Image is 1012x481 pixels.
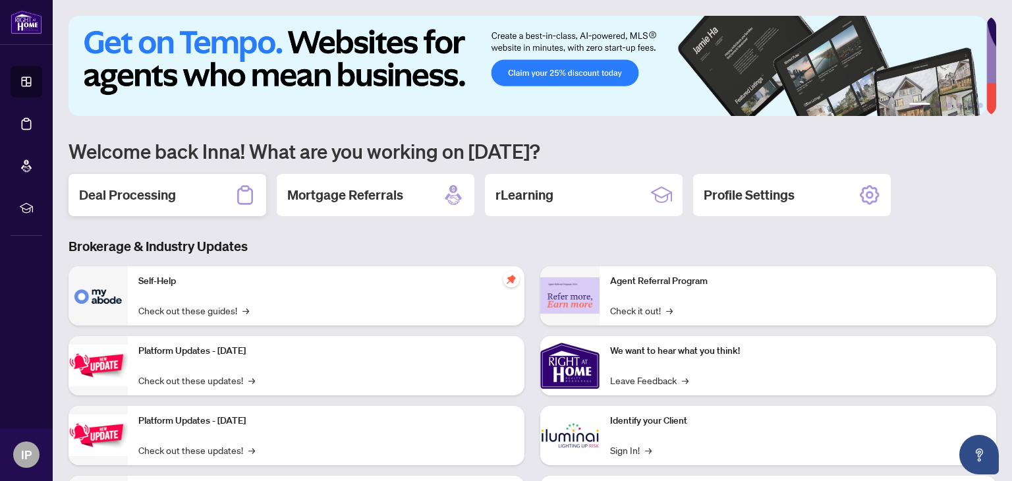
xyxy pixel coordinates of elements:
[682,373,689,387] span: →
[540,277,600,314] img: Agent Referral Program
[610,443,652,457] a: Sign In!→
[138,443,255,457] a: Check out these updates!→
[287,186,403,204] h2: Mortgage Referrals
[11,10,42,34] img: logo
[21,445,32,464] span: IP
[138,274,514,289] p: Self-Help
[610,344,986,358] p: We want to hear what you think!
[242,303,249,318] span: →
[666,303,673,318] span: →
[79,186,176,204] h2: Deal Processing
[610,274,986,289] p: Agent Referral Program
[248,373,255,387] span: →
[138,414,514,428] p: Platform Updates - [DATE]
[704,186,795,204] h2: Profile Settings
[69,345,128,386] img: Platform Updates - July 21, 2025
[503,271,519,287] span: pushpin
[959,435,999,474] button: Open asap
[495,186,553,204] h2: rLearning
[909,103,930,108] button: 1
[69,266,128,325] img: Self-Help
[540,336,600,395] img: We want to hear what you think!
[138,303,249,318] a: Check out these guides!→
[967,103,972,108] button: 5
[69,414,128,456] img: Platform Updates - July 8, 2025
[610,303,673,318] a: Check it out!→
[248,443,255,457] span: →
[138,344,514,358] p: Platform Updates - [DATE]
[69,237,996,256] h3: Brokerage & Industry Updates
[540,406,600,465] img: Identify your Client
[946,103,951,108] button: 3
[610,414,986,428] p: Identify your Client
[957,103,962,108] button: 4
[69,16,986,116] img: Slide 0
[69,138,996,163] h1: Welcome back Inna! What are you working on [DATE]?
[138,373,255,387] a: Check out these updates!→
[936,103,941,108] button: 2
[645,443,652,457] span: →
[610,373,689,387] a: Leave Feedback→
[978,103,983,108] button: 6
